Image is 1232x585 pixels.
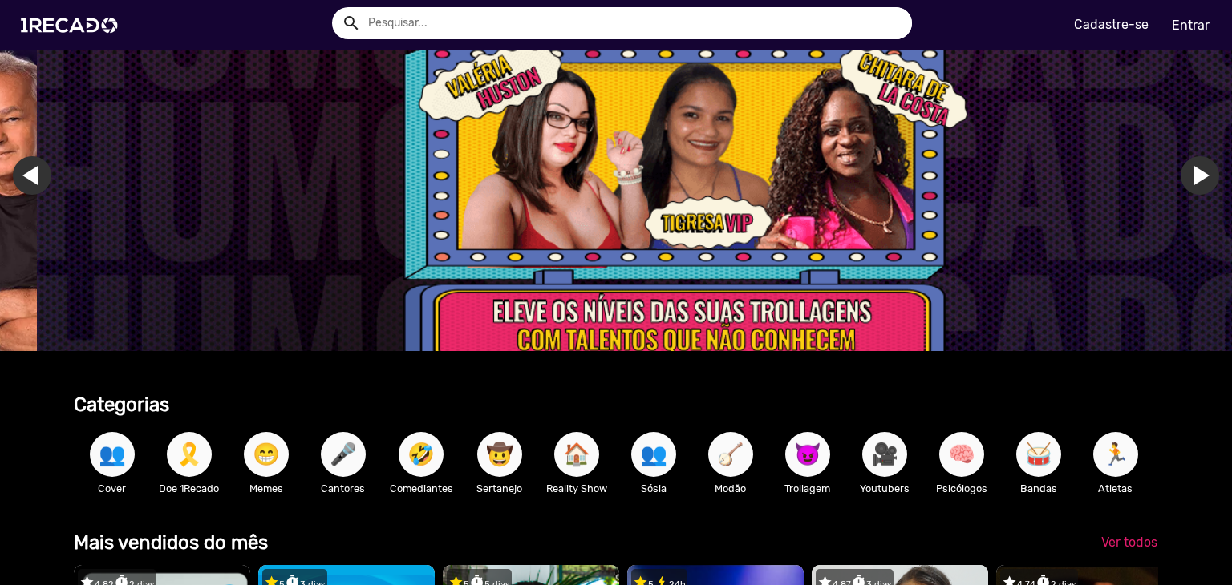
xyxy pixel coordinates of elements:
[777,481,838,496] p: Trollagem
[74,393,169,416] b: Categorias
[862,432,907,477] button: 🎥
[236,481,297,496] p: Memes
[640,432,667,477] span: 👥
[469,481,530,496] p: Sertanejo
[399,432,444,477] button: 🤣
[82,481,143,496] p: Cover
[486,432,513,477] span: 🤠
[931,481,992,496] p: Psicólogos
[321,432,366,477] button: 🎤
[1008,481,1069,496] p: Bandas
[356,7,912,39] input: Pesquisar...
[1085,481,1146,496] p: Atletas
[708,432,753,477] button: 🪕
[342,14,361,33] mat-icon: Example home icon
[871,432,898,477] span: 🎥
[90,432,135,477] button: 👥
[554,432,599,477] button: 🏠
[700,481,761,496] p: Modão
[785,432,830,477] button: 😈
[336,8,364,36] button: Example home icon
[74,531,268,554] b: Mais vendidos do mês
[717,432,744,477] span: 🪕
[1102,432,1129,477] span: 🏃
[631,432,676,477] button: 👥
[477,432,522,477] button: 🤠
[1093,432,1138,477] button: 🏃
[313,481,374,496] p: Cantores
[244,432,289,477] button: 😁
[623,481,684,496] p: Sósia
[794,432,821,477] span: 😈
[563,432,590,477] span: 🏠
[167,432,212,477] button: 🎗️
[407,432,435,477] span: 🤣
[330,432,357,477] span: 🎤
[1074,17,1149,32] u: Cadastre-se
[1101,535,1157,550] span: Ver todos
[948,432,975,477] span: 🧠
[854,481,915,496] p: Youtubers
[253,432,280,477] span: 😁
[176,432,203,477] span: 🎗️
[1016,432,1061,477] button: 🥁
[1025,432,1052,477] span: 🥁
[50,156,88,195] a: Ir para o slide anterior
[939,432,984,477] button: 🧠
[99,432,126,477] span: 👥
[159,481,220,496] p: Doe 1Recado
[546,481,607,496] p: Reality Show
[390,481,453,496] p: Comediantes
[1161,11,1220,39] a: Entrar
